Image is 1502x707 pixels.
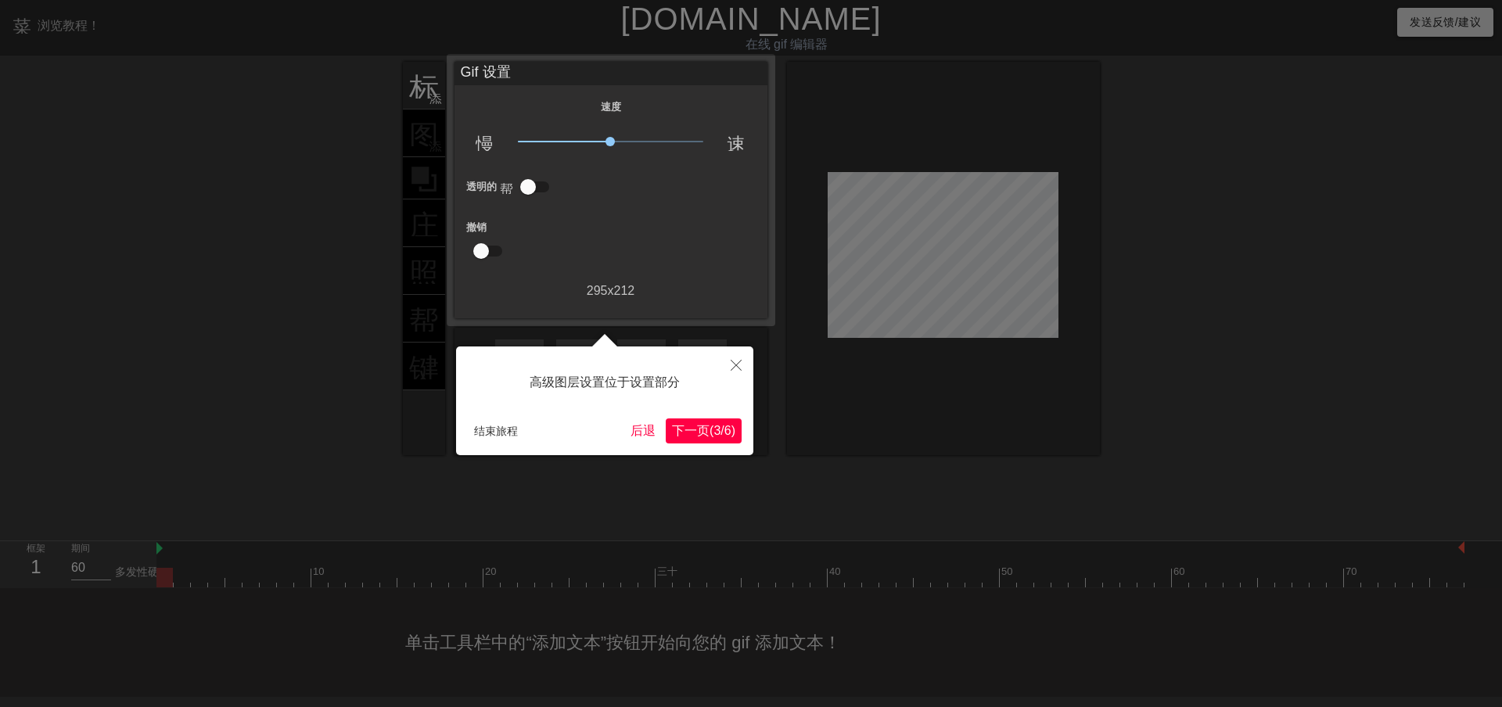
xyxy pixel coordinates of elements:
font: 后退 [631,424,656,437]
font: ) [731,424,735,437]
font: 下一页 [672,424,710,437]
button: 关闭 [719,346,753,382]
font: 6 [724,424,731,437]
font: 结束旅程 [474,425,518,437]
button: 结束旅程 [468,419,524,443]
font: / [720,424,724,437]
font: 3 [713,424,720,437]
font: 高级图层设置位于设置部分 [530,375,680,389]
font: ( [710,424,713,437]
button: 后退 [624,418,662,443]
button: 下一个 [666,418,742,443]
